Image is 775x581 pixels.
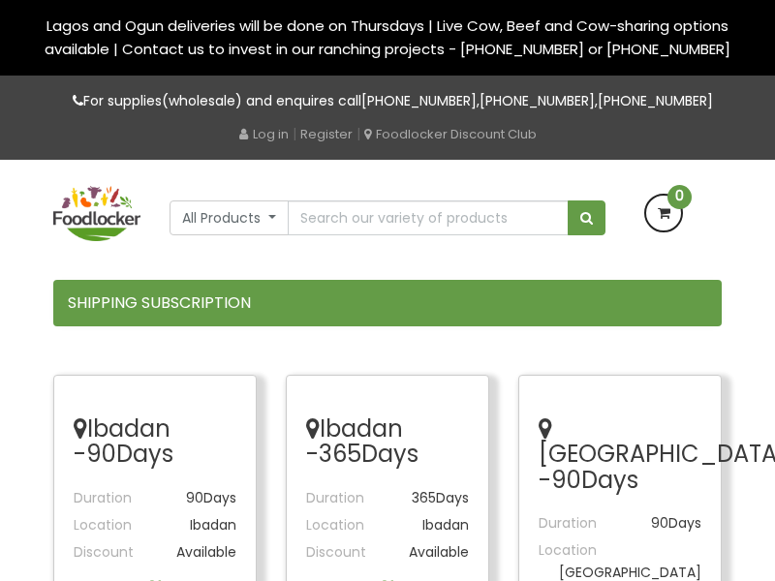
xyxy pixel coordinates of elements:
[319,438,418,470] span: 365Days
[86,438,173,470] span: 90Days
[409,541,469,564] span: Available
[480,91,595,110] a: [PHONE_NUMBER]
[539,539,701,562] div: Location
[45,15,730,59] span: Lagos and Ogun deliveries will be done on Thursdays | Live Cow, Beef and Cow-sharing options avai...
[306,487,469,509] div: Duration
[74,416,236,468] h2: Ibadan -
[539,416,701,493] h2: [GEOGRAPHIC_DATA] -
[239,125,289,143] a: Log in
[412,487,469,509] span: 365Days
[53,280,722,326] h2: Shipping Subscription
[539,512,701,535] div: Duration
[651,512,701,535] span: 90Days
[667,185,692,209] span: 0
[306,514,469,536] div: Location
[53,186,140,241] img: FoodLocker
[356,124,360,143] span: |
[53,90,722,112] p: For supplies(wholesale) and enquires call , ,
[293,124,296,143] span: |
[306,416,469,468] h2: Ibadan -
[74,487,236,509] div: Duration
[74,514,236,536] div: Location
[361,91,477,110] a: [PHONE_NUMBER]
[74,541,236,564] div: Discount
[186,487,236,509] span: 90Days
[598,91,713,110] a: [PHONE_NUMBER]
[300,125,353,143] a: Register
[551,464,638,496] span: 90Days
[306,541,469,564] div: Discount
[288,200,569,235] input: Search our variety of products
[422,514,469,536] span: Ibadan
[170,200,289,235] button: All Products
[176,541,236,564] span: Available
[190,514,236,536] span: Ibadan
[364,125,537,143] a: Foodlocker Discount Club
